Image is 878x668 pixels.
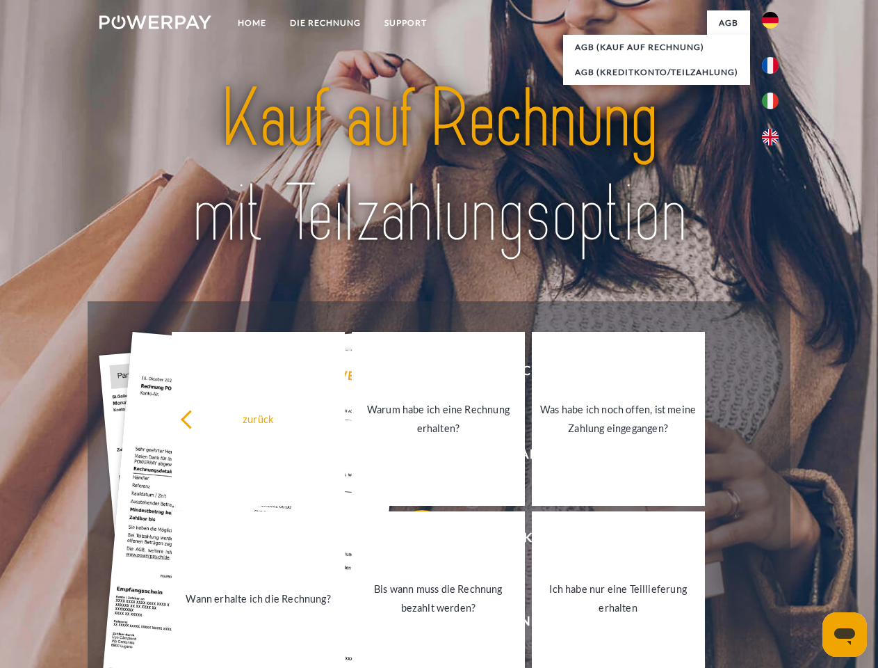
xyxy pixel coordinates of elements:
iframe: Schaltfläche zum Öffnen des Messaging-Fensters [822,612,867,657]
a: Home [226,10,278,35]
img: fr [762,57,779,74]
a: AGB (Kreditkonto/Teilzahlung) [563,60,750,85]
img: it [762,93,779,109]
a: SUPPORT [373,10,439,35]
a: Was habe ich noch offen, ist meine Zahlung eingegangen? [532,332,705,506]
div: Bis wann muss die Rechnung bezahlt werden? [360,580,517,617]
a: agb [707,10,750,35]
div: Warum habe ich eine Rechnung erhalten? [360,400,517,438]
div: zurück [180,409,336,428]
a: DIE RECHNUNG [278,10,373,35]
img: de [762,12,779,29]
a: AGB (Kauf auf Rechnung) [563,35,750,60]
img: title-powerpay_de.svg [133,67,745,267]
img: en [762,129,779,145]
div: Was habe ich noch offen, ist meine Zahlung eingegangen? [540,400,697,438]
div: Ich habe nur eine Teillieferung erhalten [540,580,697,617]
img: logo-powerpay-white.svg [99,15,211,29]
div: Wann erhalte ich die Rechnung? [180,589,336,607]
